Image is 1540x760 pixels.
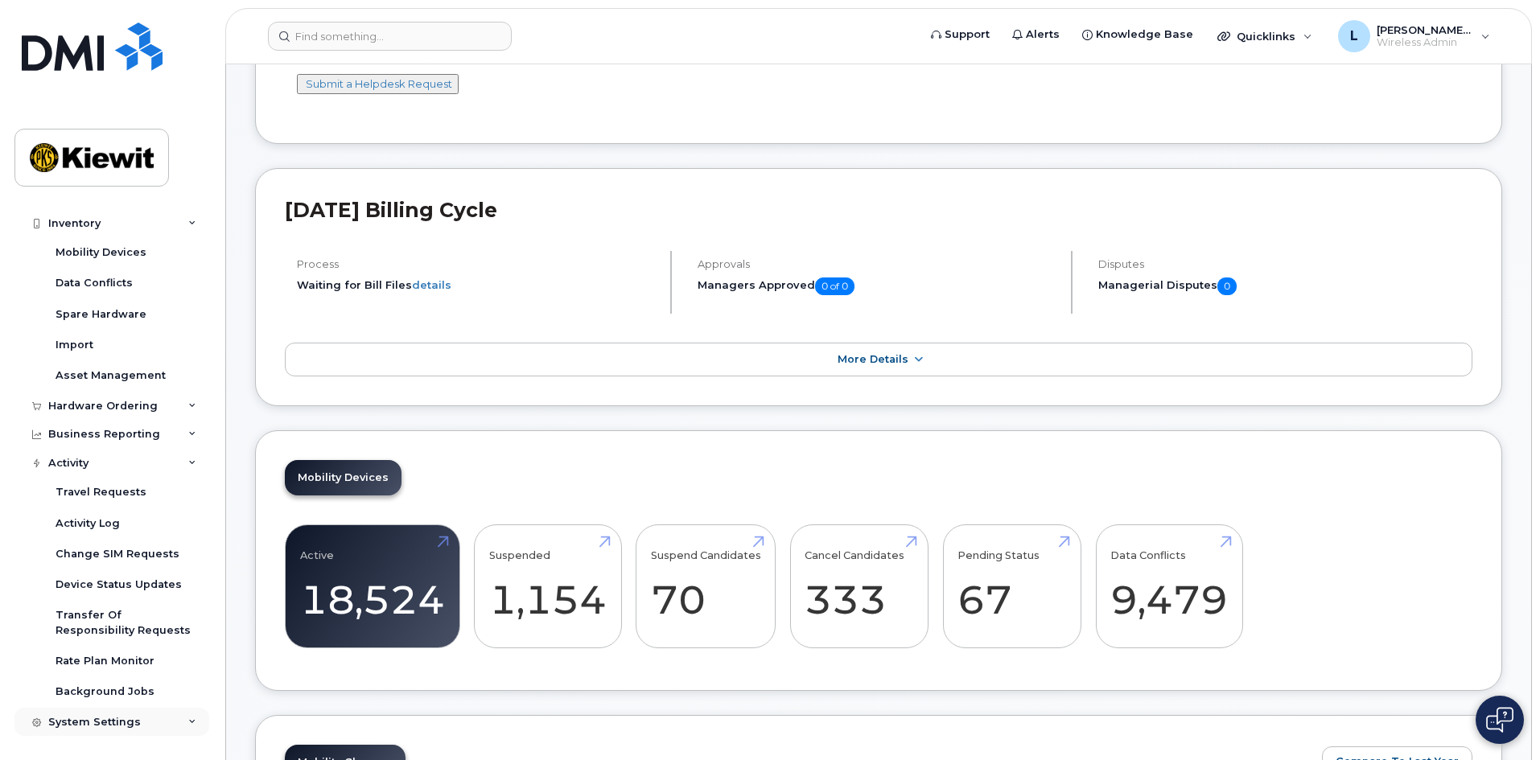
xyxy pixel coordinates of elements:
[698,277,1057,295] h5: Managers Approved
[412,278,451,291] a: details
[1237,30,1295,43] span: Quicklinks
[838,353,908,365] span: More Details
[306,77,452,90] a: Submit a Helpdesk Request
[815,277,854,295] span: 0 of 0
[1071,18,1204,51] a: Knowledge Base
[489,533,607,639] a: Suspended 1,154
[957,533,1066,639] a: Pending Status 67
[1001,18,1071,51] a: Alerts
[920,18,1001,51] a: Support
[1377,23,1473,36] span: [PERSON_NAME].[PERSON_NAME]
[297,277,657,293] li: Waiting for Bill Files
[268,22,512,51] input: Find something...
[285,460,401,495] a: Mobility Devices
[1486,707,1513,733] img: Open chat
[1026,27,1060,43] span: Alerts
[1217,277,1237,295] span: 0
[805,533,913,639] a: Cancel Candidates 333
[300,533,445,639] a: Active 18,524
[1377,36,1473,49] span: Wireless Admin
[1350,27,1358,46] span: L
[651,533,761,639] a: Suspend Candidates 70
[698,258,1057,270] h4: Approvals
[945,27,990,43] span: Support
[1098,258,1472,270] h4: Disputes
[1098,277,1472,295] h5: Managerial Disputes
[297,258,657,270] h4: Process
[285,198,1472,222] h2: [DATE] Billing Cycle
[297,74,459,94] button: Submit a Helpdesk Request
[1206,20,1324,52] div: Quicklinks
[1096,27,1193,43] span: Knowledge Base
[1327,20,1501,52] div: Lara.Damiana
[1110,533,1228,639] a: Data Conflicts 9,479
